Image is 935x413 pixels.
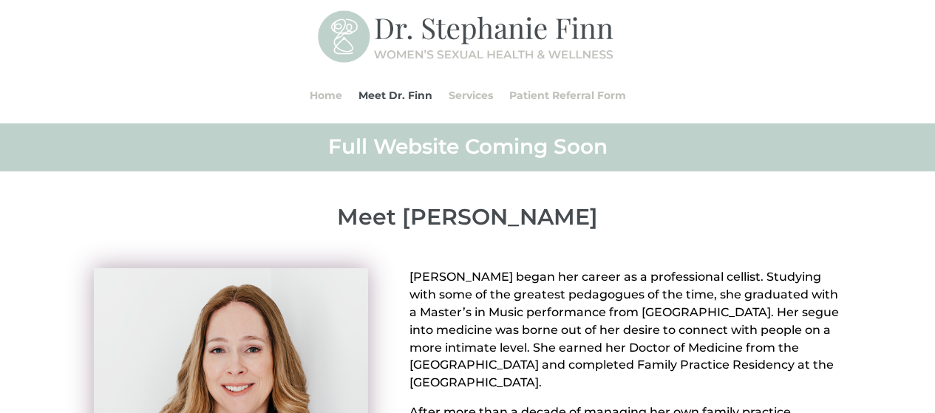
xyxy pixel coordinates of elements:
[358,67,432,123] a: Meet Dr. Finn
[94,204,842,231] p: Meet [PERSON_NAME]
[409,268,842,403] p: [PERSON_NAME] began her career as a professional cellist. Studying with some of the greatest peda...
[509,67,626,123] a: Patient Referral Form
[449,67,493,123] a: Services
[310,67,342,123] a: Home
[94,133,842,167] h2: Full Website Coming Soon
